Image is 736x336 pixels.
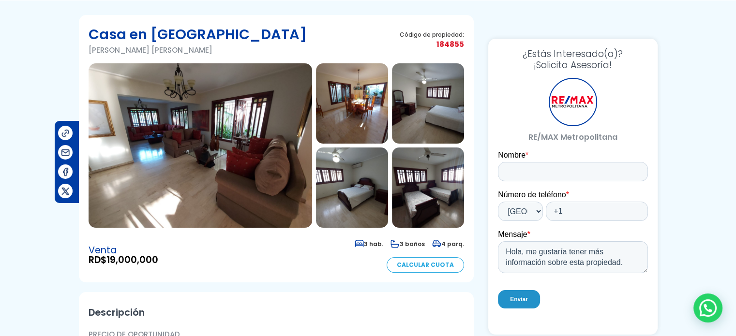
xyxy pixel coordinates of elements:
h2: Descripción [89,302,464,323]
img: Casa en La Castellana [392,63,464,144]
span: 3 baños [391,240,425,248]
span: Código de propiedad: [400,31,464,38]
img: Casa en La Castellana [392,147,464,228]
a: Calcular Cuota [387,257,464,273]
img: Compartir [60,147,71,158]
img: Casa en La Castellana [316,63,388,144]
img: Casa en La Castellana [89,63,312,228]
span: ¿Estás Interesado(a)? [498,48,648,59]
span: 19,000,000 [106,253,158,266]
img: Compartir [60,186,71,196]
span: Venta [89,246,158,255]
span: 4 parq. [432,240,464,248]
img: Casa en La Castellana [316,147,388,228]
iframe: Form 0 [498,150,648,325]
p: [PERSON_NAME] [PERSON_NAME] [89,44,307,56]
span: 3 hab. [355,240,383,248]
img: Compartir [60,128,71,138]
h1: Casa en [GEOGRAPHIC_DATA] [89,25,307,44]
h3: ¡Solicita Asesoría! [498,48,648,71]
span: 184855 [400,38,464,50]
span: RD$ [89,255,158,265]
p: RE/MAX Metropolitana [498,131,648,143]
img: Compartir [60,167,71,177]
div: RE/MAX Metropolitana [549,78,597,126]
